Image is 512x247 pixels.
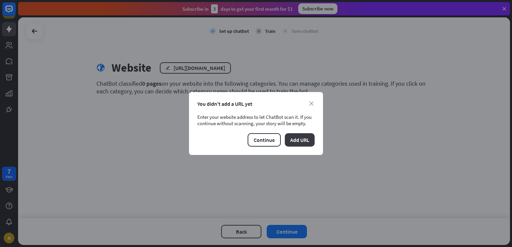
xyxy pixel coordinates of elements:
[197,114,315,127] div: Enter your website address to let ChatBot scan it. If you continue without scanning, your story w...
[197,100,315,107] div: You didn’t add a URL yet
[5,3,25,23] button: Open LiveChat chat widget
[285,133,315,147] button: Add URL
[248,133,281,147] button: Continue
[309,101,314,106] i: close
